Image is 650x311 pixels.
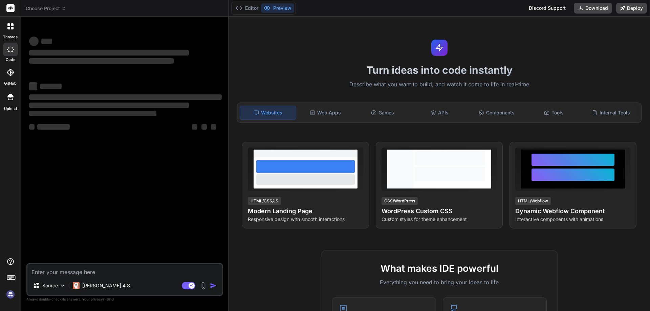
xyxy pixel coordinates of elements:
[382,206,497,216] h4: WordPress Custom CSS
[332,261,547,275] h2: What makes IDE powerful
[26,296,223,303] p: Always double-check its answers. Your in Bind
[29,37,39,46] span: ‌
[40,84,62,89] span: ‌
[199,282,207,290] img: attachment
[192,124,197,130] span: ‌
[29,103,189,108] span: ‌
[201,124,207,130] span: ‌
[583,106,639,120] div: Internal Tools
[298,106,353,120] div: Web Apps
[6,57,15,63] label: code
[41,39,52,44] span: ‌
[240,106,296,120] div: Websites
[574,3,612,14] button: Download
[382,216,497,223] p: Custom styles for theme enhancement
[515,197,551,205] div: HTML/Webflow
[515,216,631,223] p: Interactive components with animations
[261,3,294,13] button: Preview
[29,82,37,90] span: ‌
[29,58,174,64] span: ‌
[29,124,35,130] span: ‌
[248,206,363,216] h4: Modern Landing Page
[469,106,525,120] div: Components
[29,94,222,100] span: ‌
[515,206,631,216] h4: Dynamic Webflow Component
[210,282,217,289] img: icon
[26,5,66,12] span: Choose Project
[233,64,646,76] h1: Turn ideas into code instantly
[616,3,647,14] button: Deploy
[37,124,70,130] span: ‌
[91,297,103,301] span: privacy
[248,197,281,205] div: HTML/CSS/JS
[29,50,189,55] span: ‌
[73,282,80,289] img: Claude 4 Sonnet
[382,197,418,205] div: CSS/WordPress
[42,282,58,289] p: Source
[3,34,18,40] label: threads
[60,283,66,289] img: Pick Models
[248,216,363,223] p: Responsive design with smooth interactions
[355,106,411,120] div: Games
[332,278,547,286] p: Everything you need to bring your ideas to life
[233,80,646,89] p: Describe what you want to build, and watch it come to life in real-time
[5,289,16,300] img: signin
[412,106,468,120] div: APIs
[4,106,17,112] label: Upload
[4,81,17,86] label: GitHub
[29,111,156,116] span: ‌
[82,282,133,289] p: [PERSON_NAME] 4 S..
[525,3,570,14] div: Discord Support
[526,106,582,120] div: Tools
[233,3,261,13] button: Editor
[211,124,216,130] span: ‌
